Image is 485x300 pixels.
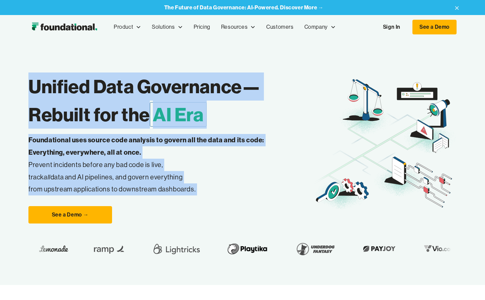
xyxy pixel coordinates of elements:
span: AI Era [150,102,207,127]
div: Resources [216,16,261,38]
a: home [28,20,100,34]
img: Foundational Logo [28,20,100,34]
div: Company [299,16,341,38]
p: Prevent incidents before any bad code is live, track data and AI pipelines, and govern everything... [28,134,285,195]
a: Sign In [376,20,407,34]
div: Company [304,23,328,31]
img: Payjoy [359,244,399,254]
em: all [44,173,51,181]
div: Solutions [147,16,188,38]
img: Underdog Fantasy [292,240,338,258]
img: Ramp [89,240,129,258]
iframe: Chat Widget [365,222,485,300]
div: Product [114,23,133,31]
div: Solutions [152,23,175,31]
img: Playtika [223,240,271,258]
strong: Foundational uses source code analysis to govern all the data and its code: Everything, everywher... [28,136,264,156]
a: See a Demo → [28,206,112,223]
img: Lemonade [39,244,68,254]
div: Resources [221,23,248,31]
a: See a Demo [412,20,457,34]
a: The Future of Data Governance: AI-Powered. Discover More → [164,4,324,11]
h1: Unified Data Governance— Rebuilt for the [28,72,314,129]
a: Pricing [188,16,216,38]
div: Product [108,16,147,38]
a: Customers [261,16,299,38]
img: Lightricks [151,240,202,258]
